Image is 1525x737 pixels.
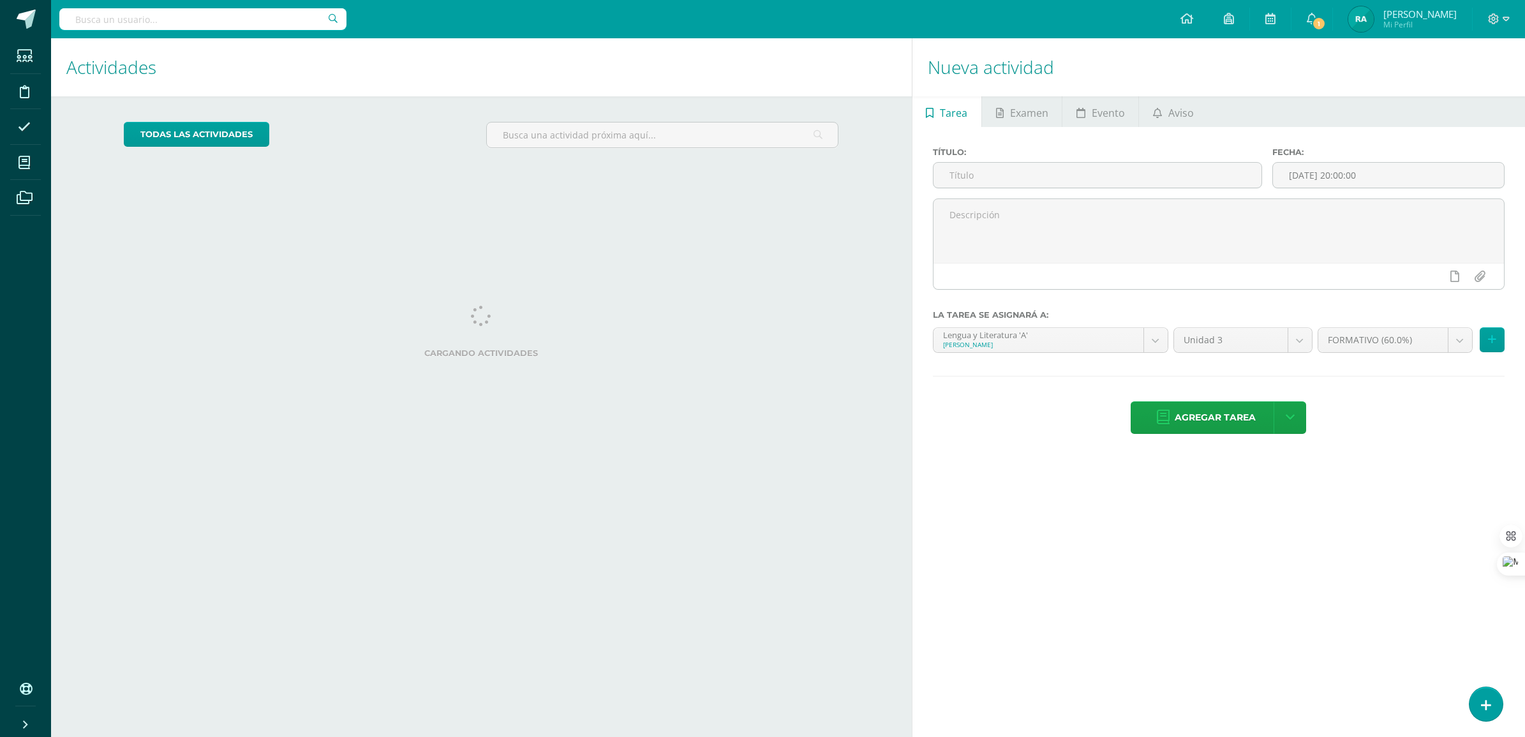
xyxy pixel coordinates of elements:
a: Tarea [912,96,981,127]
img: 42a794515383cd36c1593cd70a18a66d.png [1348,6,1374,32]
label: Título: [933,147,1262,157]
label: Cargando actividades [124,348,838,358]
a: Examen [982,96,1062,127]
input: Título [934,163,1261,188]
div: [PERSON_NAME] [943,340,1134,349]
label: La tarea se asignará a: [933,310,1505,320]
span: Aviso [1168,98,1194,128]
input: Fecha de entrega [1273,163,1504,188]
span: Evento [1092,98,1125,128]
h1: Actividades [66,38,896,96]
a: todas las Actividades [124,122,269,147]
span: 1 [1312,17,1326,31]
a: FORMATIVO (60.0%) [1318,328,1472,352]
span: Examen [1010,98,1048,128]
a: Lengua y Literatura 'A'[PERSON_NAME] [934,328,1168,352]
span: Unidad 3 [1184,328,1278,352]
span: Agregar tarea [1175,402,1256,433]
span: FORMATIVO (60.0%) [1328,328,1438,352]
a: Aviso [1139,96,1207,127]
span: Tarea [940,98,967,128]
label: Fecha: [1272,147,1505,157]
a: Evento [1062,96,1138,127]
span: Mi Perfil [1383,19,1457,30]
h1: Nueva actividad [928,38,1510,96]
input: Busca una actividad próxima aquí... [487,123,838,147]
a: Unidad 3 [1174,328,1312,352]
input: Busca un usuario... [59,8,346,30]
span: [PERSON_NAME] [1383,8,1457,20]
div: Lengua y Literatura 'A' [943,328,1134,340]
